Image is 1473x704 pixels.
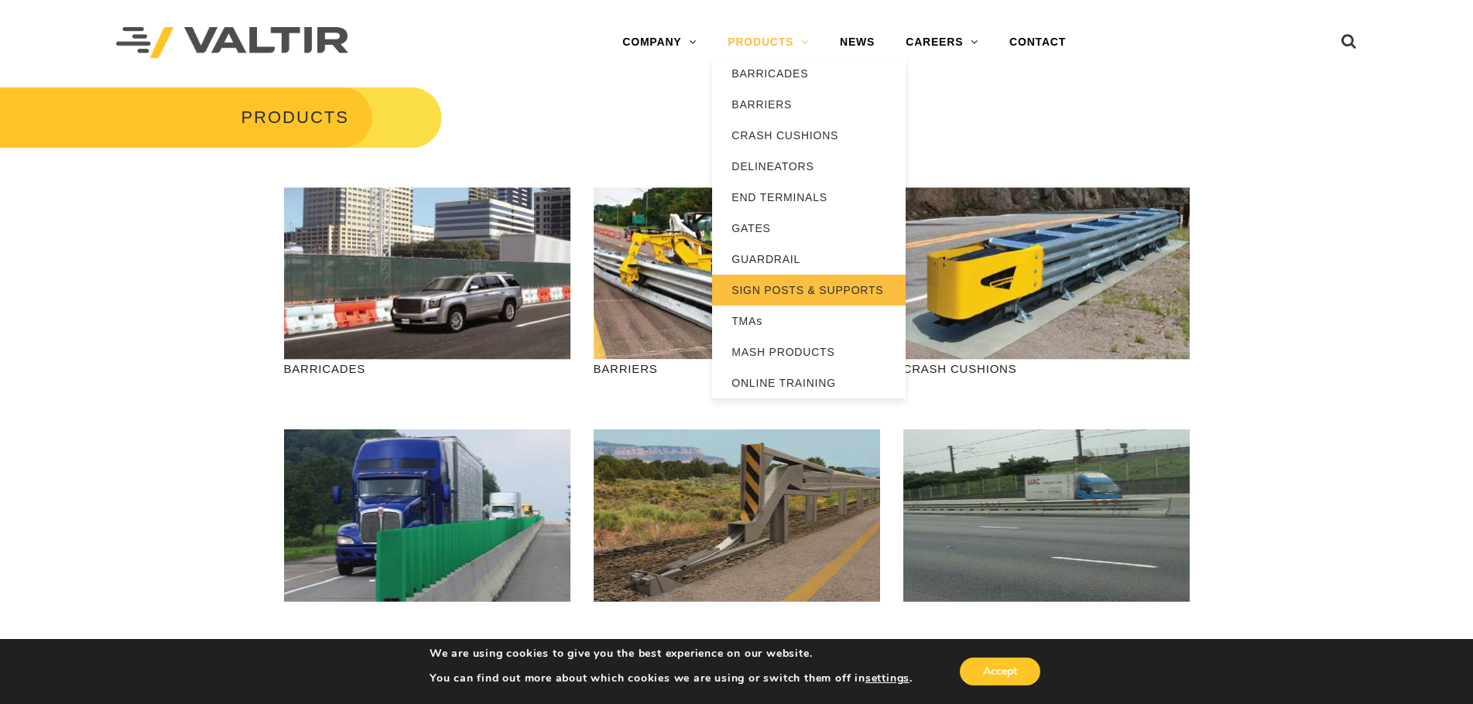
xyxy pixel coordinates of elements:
a: MASH PRODUCTS [712,337,906,367]
a: DELINEATORS [712,151,906,182]
a: TMAs [712,306,906,337]
a: CRASH CUSHIONS [712,120,906,151]
button: Accept [960,658,1040,685]
a: CAREERS [890,27,994,58]
a: END TERMINALS [712,182,906,213]
a: NEWS [824,27,890,58]
p: We are using cookies to give you the best experience on our website. [430,647,913,661]
img: Valtir [116,27,348,59]
p: You can find out more about which cookies we are using or switch them off in . [430,672,913,685]
a: PRODUCTS [712,27,824,58]
p: BARRICADES [284,360,570,378]
a: GATES [712,213,906,244]
a: BARRIERS [712,89,906,120]
p: CRASH CUSHIONS [903,360,1190,378]
button: settings [865,672,909,685]
a: BARRICADES [712,58,906,89]
a: SIGN POSTS & SUPPORTS [712,275,906,306]
a: COMPANY [607,27,712,58]
a: ONLINE TRAINING [712,367,906,398]
p: BARRIERS [594,360,880,378]
a: GUARDRAIL [712,244,906,275]
a: CONTACT [994,27,1081,58]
